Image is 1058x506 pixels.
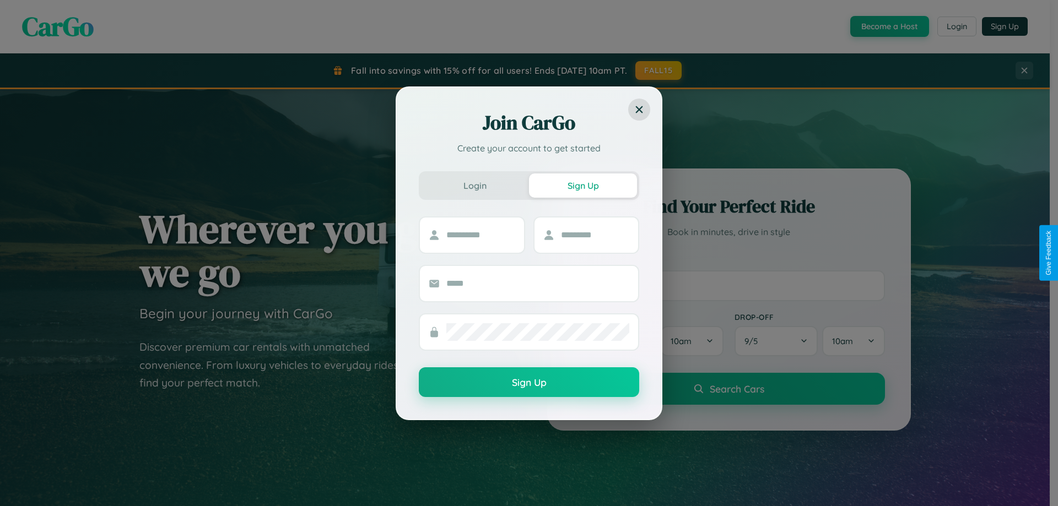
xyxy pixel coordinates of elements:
button: Login [421,173,529,198]
button: Sign Up [529,173,637,198]
button: Sign Up [419,367,639,397]
p: Create your account to get started [419,142,639,155]
h2: Join CarGo [419,110,639,136]
div: Give Feedback [1045,231,1052,275]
